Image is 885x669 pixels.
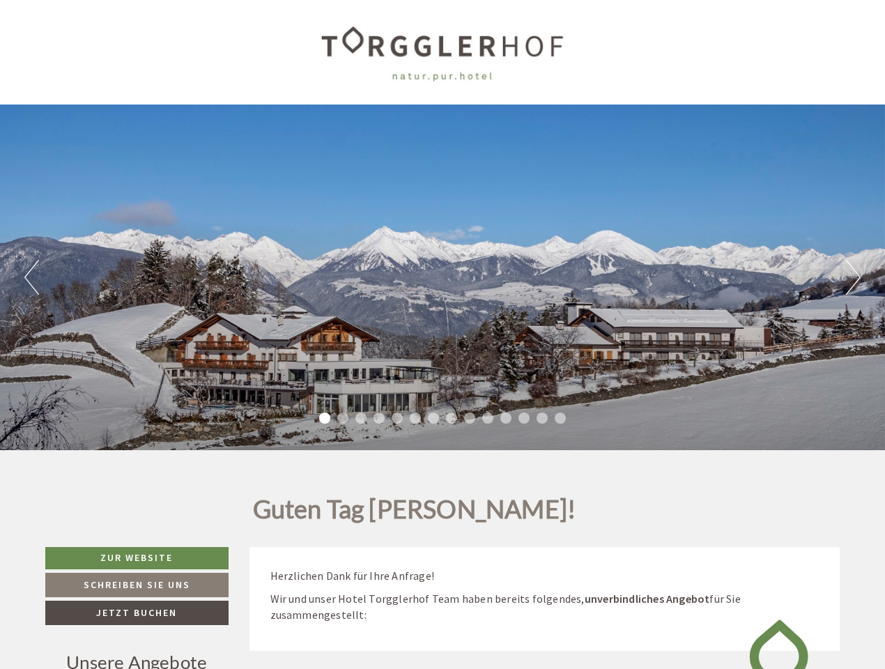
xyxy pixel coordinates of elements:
p: Herzlichen Dank für Ihre Anfrage! [270,568,819,584]
a: Zur Website [45,547,229,569]
button: Next [846,260,861,295]
p: Wir und unser Hotel Torgglerhof Team haben bereits folgendes, für Sie zusammengestellt: [270,591,819,623]
a: Jetzt buchen [45,601,229,625]
strong: unverbindliches Angebot [585,592,710,606]
button: Previous [24,260,39,295]
h1: Guten Tag [PERSON_NAME]! [253,495,576,530]
a: Schreiben Sie uns [45,573,229,597]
